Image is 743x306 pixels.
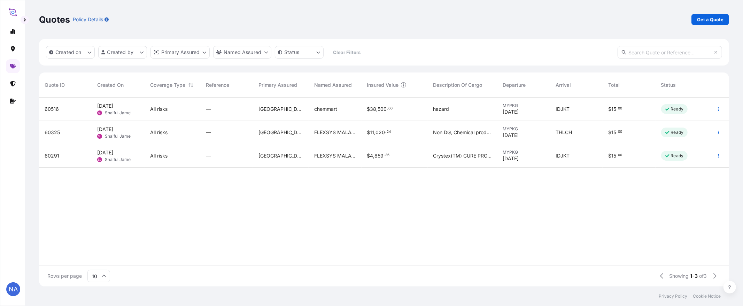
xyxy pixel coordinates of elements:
p: Status [284,49,299,56]
span: chemmart [314,106,337,113]
span: [GEOGRAPHIC_DATA] [258,129,303,136]
span: 500 [378,107,387,112]
span: FLEXSYS MALAYSIA SDN. BHD [314,152,356,159]
span: Description Of Cargo [433,82,482,89]
span: 15 [611,130,616,135]
span: IDJKT [556,106,570,113]
span: [GEOGRAPHIC_DATA] [258,106,303,113]
span: Crystex(TM) CURE PRO, 20 KG (44.0 LB), Bag (HS code: 382499 ) [433,152,492,159]
span: [DATE] [97,149,113,156]
p: Ready [671,130,684,135]
span: THLCH [556,129,572,136]
span: Reference [206,82,229,89]
span: $ [608,107,611,112]
button: Clear Filters [327,47,366,58]
span: 1-3 [690,273,698,280]
p: Get a Quote [697,16,723,23]
span: Total [608,82,620,89]
span: Showing [670,273,689,280]
span: 36 [385,154,389,156]
span: Insured Value [367,82,399,89]
span: . [617,131,618,133]
span: [DATE] [503,155,519,162]
p: Primary Assured [161,49,200,56]
span: , [377,107,378,112]
span: All risks [150,129,168,136]
button: distributor Filter options [150,46,210,59]
span: , [374,130,376,135]
span: NA [9,286,18,293]
p: Clear Filters [333,49,361,56]
span: MYPKG [503,126,544,132]
span: 11 [370,130,374,135]
span: [DATE] [503,132,519,139]
span: — [206,106,211,113]
span: SJ [98,133,101,140]
span: of 3 [699,273,707,280]
span: 4 [370,153,373,158]
span: 60325 [45,129,60,136]
span: All risks [150,152,168,159]
span: — [206,152,211,159]
span: [GEOGRAPHIC_DATA] [258,152,303,159]
a: Cookie Notice [693,293,721,299]
span: [DATE] [503,108,519,115]
span: IDJKT [556,152,570,159]
p: Named Assured [224,49,261,56]
span: MYPKG [503,103,544,108]
a: Get a Quote [691,14,729,25]
span: 24 [387,131,391,133]
p: Ready [671,153,684,159]
span: 15 [611,153,616,158]
span: $ [367,107,370,112]
span: Shaiful Jamel [105,133,132,139]
span: Primary Assured [258,82,297,89]
button: cargoOwner Filter options [213,46,271,59]
p: Quotes [39,14,70,25]
span: . [384,154,385,156]
span: Departure [503,82,526,89]
span: Rows per page [47,273,82,280]
span: [DATE] [97,126,113,133]
span: 00 [388,107,393,110]
span: Non DG, Chemical product - Crystex (HS code: 382499 ) [433,129,492,136]
span: , [373,153,375,158]
p: Ready [671,106,684,112]
span: Created On [97,82,124,89]
span: Coverage Type [150,82,185,89]
span: 859 [375,153,384,158]
a: Privacy Policy [659,293,687,299]
span: 020 [376,130,385,135]
span: Named Assured [314,82,352,89]
input: Search Quote or Reference... [618,46,722,59]
span: Arrival [556,82,571,89]
span: 60291 [45,152,59,159]
span: . [617,154,618,156]
button: Sort [187,81,195,89]
button: createdOn Filter options [46,46,95,59]
span: $ [367,130,370,135]
span: Status [661,82,676,89]
span: $ [608,130,611,135]
span: All risks [150,106,168,113]
span: . [385,131,386,133]
span: 00 [618,107,622,110]
span: SJ [98,156,101,163]
span: 00 [618,131,622,133]
span: — [206,129,211,136]
p: Policy Details [73,16,103,23]
span: 38 [370,107,377,112]
button: certificateStatus Filter options [275,46,324,59]
span: 15 [611,107,616,112]
span: 60516 [45,106,59,113]
span: . [387,107,388,110]
span: FLEXSYS MALAYSIA SDN. BHD [314,129,356,136]
span: SJ [98,109,101,116]
button: createdBy Filter options [98,46,147,59]
span: Shaiful Jamel [105,157,132,162]
span: $ [367,153,370,158]
span: . [617,107,618,110]
span: [DATE] [97,102,113,109]
span: Shaiful Jamel [105,110,132,116]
